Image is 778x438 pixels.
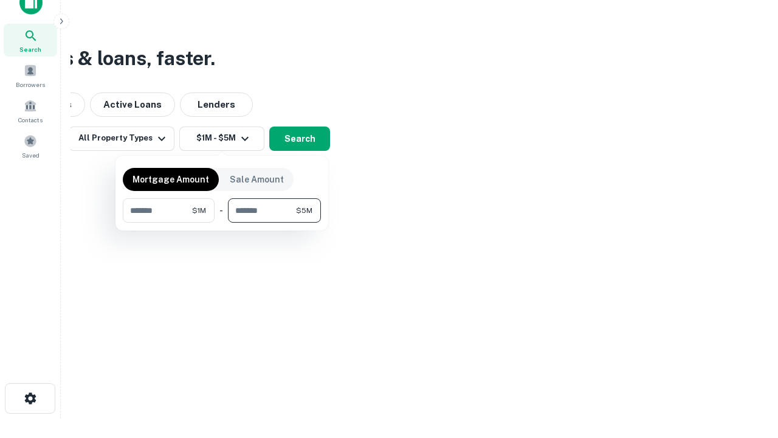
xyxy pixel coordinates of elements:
[717,341,778,399] iframe: Chat Widget
[296,205,312,216] span: $5M
[230,173,284,186] p: Sale Amount
[133,173,209,186] p: Mortgage Amount
[192,205,206,216] span: $1M
[219,198,223,223] div: -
